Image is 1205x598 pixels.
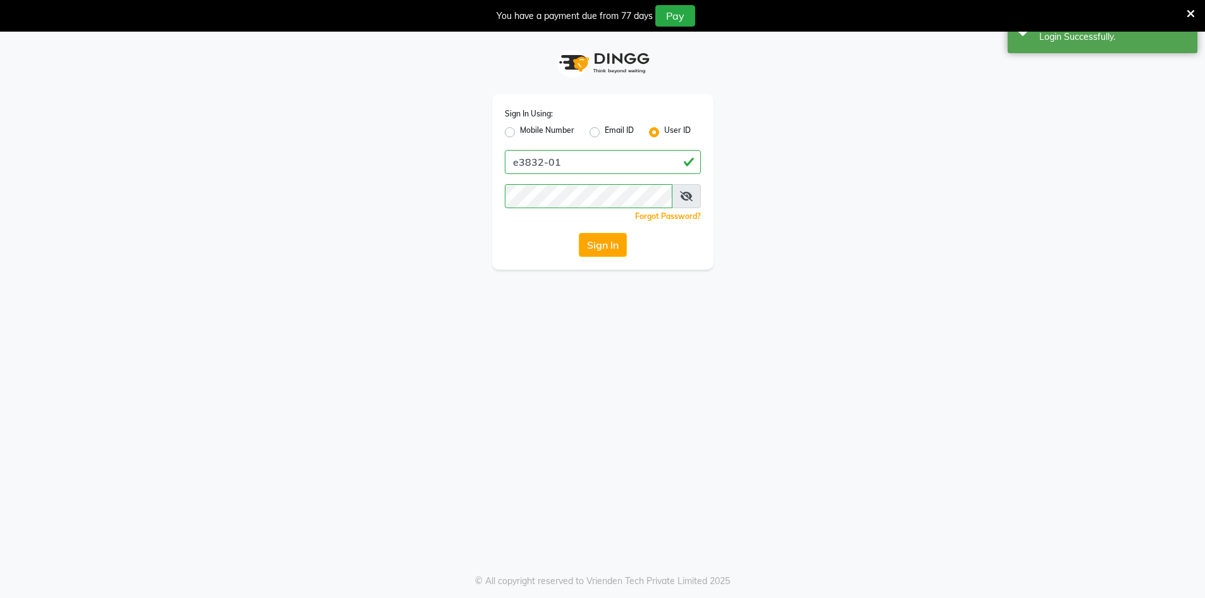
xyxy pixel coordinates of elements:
[505,108,553,120] label: Sign In Using:
[605,125,634,140] label: Email ID
[1039,30,1188,44] div: Login Successfully.
[655,5,695,27] button: Pay
[505,184,672,208] input: Username
[497,9,653,23] div: You have a payment due from 77 days
[520,125,574,140] label: Mobile Number
[505,150,701,174] input: Username
[579,233,627,257] button: Sign In
[664,125,691,140] label: User ID
[552,44,653,82] img: logo1.svg
[635,211,701,221] a: Forgot Password?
